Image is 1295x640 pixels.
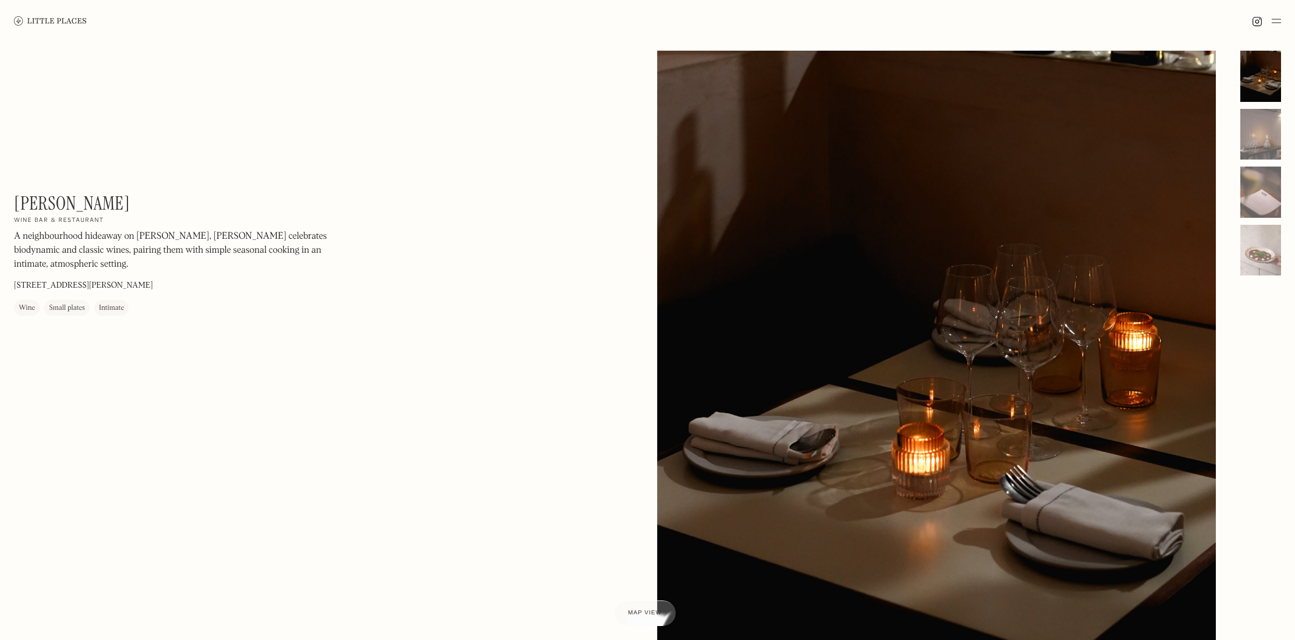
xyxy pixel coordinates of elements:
h1: [PERSON_NAME] [14,192,130,214]
span: Map view [628,610,662,616]
div: Intimate [99,302,124,314]
div: Small plates [49,302,85,314]
p: [STREET_ADDRESS][PERSON_NAME] [14,280,153,292]
p: A neighbourhood hideaway on [PERSON_NAME], [PERSON_NAME] celebrates biodynamic and classic wines,... [14,229,328,271]
div: Wine [19,302,35,314]
h2: Wine bar & restaurant [14,217,104,225]
a: Map view [614,600,676,626]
